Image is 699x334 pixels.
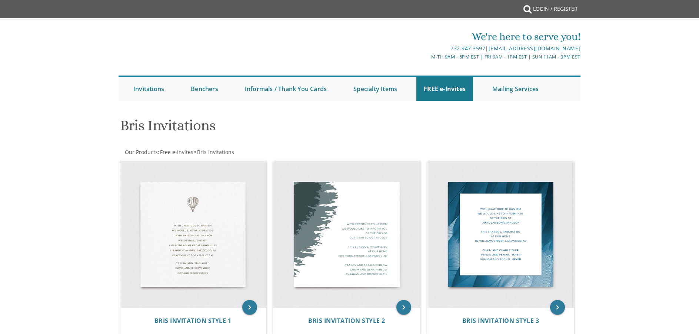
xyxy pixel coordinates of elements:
a: FREE e-Invites [416,77,473,101]
img: Bris Invitation Style 3 [427,161,574,308]
a: keyboard_arrow_right [550,300,565,315]
a: 732.947.3597 [450,45,485,52]
div: : [119,148,350,156]
a: Bris Invitation Style 2 [308,317,385,324]
a: Bris Invitation Style 3 [462,317,539,324]
a: Mailing Services [485,77,546,101]
a: keyboard_arrow_right [396,300,411,315]
a: Free e-Invites [159,148,193,156]
a: Our Products [124,148,158,156]
a: Bris Invitation Style 1 [154,317,232,324]
div: We're here to serve you! [273,29,580,44]
a: Invitations [126,77,172,101]
h1: Bris Invitations [120,117,422,139]
a: Bris Invitations [196,148,234,156]
span: Free e-Invites [160,148,193,156]
div: M-Th 9am - 5pm EST | Fri 9am - 1pm EST | Sun 11am - 3pm EST [273,53,580,61]
a: Specialty Items [346,77,405,101]
a: Benchers [183,77,226,101]
div: | [273,44,580,53]
a: keyboard_arrow_right [242,300,257,315]
img: Bris Invitation Style 2 [273,161,420,308]
a: [EMAIL_ADDRESS][DOMAIN_NAME] [489,45,580,52]
span: Bris Invitations [197,148,234,156]
span: Bris Invitation Style 2 [308,317,385,325]
a: Informals / Thank You Cards [237,77,334,101]
span: Bris Invitation Style 1 [154,317,232,325]
span: Bris Invitation Style 3 [462,317,539,325]
img: Bris Invitation Style 1 [120,161,266,308]
span: > [193,148,234,156]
